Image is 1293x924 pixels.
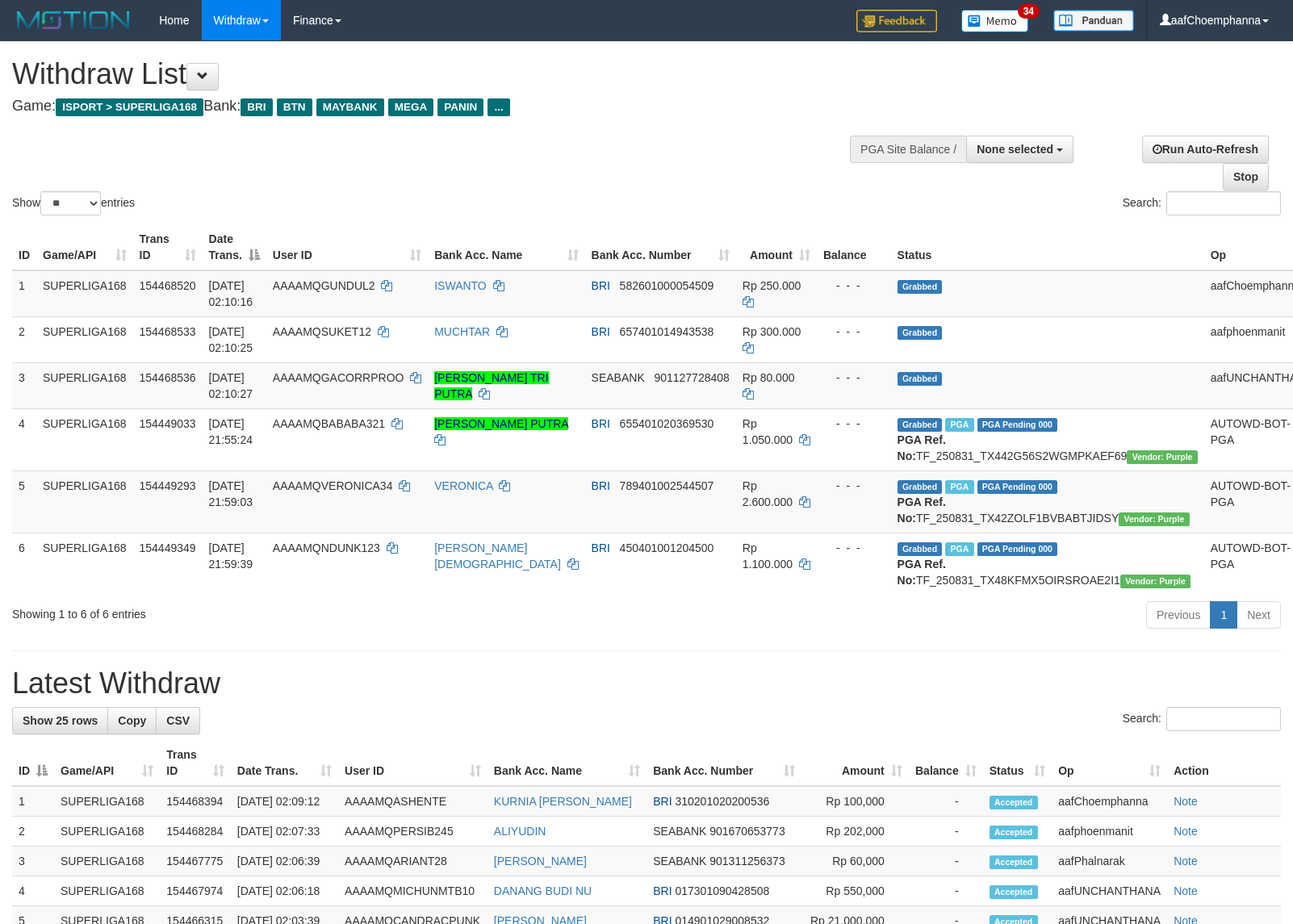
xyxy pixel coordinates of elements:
[494,884,592,897] a: DANANG BUDI NU
[12,362,36,408] td: 3
[909,740,983,786] th: Balance: activate to sort column ascending
[12,270,36,317] td: 1
[36,470,133,533] td: SUPERLIGA168
[140,417,196,430] span: 154449033
[54,817,160,847] td: SUPERLIGA168
[36,533,133,595] td: SUPERLIGA168
[990,855,1038,869] span: Accepted
[160,817,231,847] td: 154468284
[273,371,404,384] span: AAAAMQGACORRPROO
[961,10,1029,32] img: Button%20Memo.svg
[160,740,231,786] th: Trans ID: activate to sort column ascending
[945,418,973,432] span: Marked by aafheankoy
[12,876,54,906] td: 4
[23,714,98,727] span: Show 25 rows
[909,786,983,817] td: -
[898,495,946,525] b: PGA Ref. No:
[898,326,943,340] span: Grabbed
[273,541,380,554] span: AAAAMQNDUNK123
[891,408,1204,470] td: TF_250831_TX442G56S2WGMPKAEF69
[1210,601,1237,629] a: 1
[160,876,231,906] td: 154467974
[36,362,133,408] td: SUPERLIGA168
[56,98,203,116] span: ISPORT > SUPERLIGA168
[898,542,943,556] span: Grabbed
[140,371,196,384] span: 154468536
[1223,163,1269,190] a: Stop
[140,541,196,554] span: 154449349
[209,279,253,308] span: [DATE] 02:10:16
[273,417,385,430] span: AAAAMQBABABA321
[736,224,817,270] th: Amount: activate to sort column ascending
[823,370,885,386] div: - - -
[54,740,160,786] th: Game/API: activate to sort column ascending
[487,740,646,786] th: Bank Acc. Name: activate to sort column ascending
[231,786,338,817] td: [DATE] 02:09:12
[494,855,587,868] a: [PERSON_NAME]
[1052,876,1167,906] td: aafUNCHANTHANA
[231,817,338,847] td: [DATE] 02:07:33
[12,58,846,90] h1: Withdraw List
[434,479,492,492] a: VERONICA
[743,541,793,571] span: Rp 1.100.000
[909,876,983,906] td: -
[36,270,133,317] td: SUPERLIGA168
[823,478,885,494] div: - - -
[620,479,714,492] span: Copy 789401002544507 to clipboard
[990,885,1038,899] span: Accepted
[592,279,610,292] span: BRI
[646,740,801,786] th: Bank Acc. Number: activate to sort column ascending
[118,714,146,727] span: Copy
[743,417,793,446] span: Rp 1.050.000
[1018,4,1040,19] span: 34
[12,600,527,622] div: Showing 1 to 6 of 6 entries
[891,224,1204,270] th: Status
[266,224,428,270] th: User ID: activate to sort column ascending
[1052,847,1167,876] td: aafPhalnarak
[107,707,157,734] a: Copy
[1146,601,1211,629] a: Previous
[983,740,1052,786] th: Status: activate to sort column ascending
[945,480,973,494] span: Marked by aafheankoy
[675,795,769,808] span: Copy 310201020200536 to clipboard
[817,224,891,270] th: Balance
[54,847,160,876] td: SUPERLIGA168
[12,316,36,362] td: 2
[273,279,375,292] span: AAAAMQGUNDUL2
[338,876,487,906] td: AAAAMQMICHUNMTB10
[743,279,801,292] span: Rp 250.000
[653,795,672,808] span: BRI
[12,98,846,115] h4: Game: Bank:
[801,817,909,847] td: Rp 202,000
[977,418,1058,432] span: PGA Pending
[487,98,509,116] span: ...
[592,541,610,554] span: BRI
[743,371,795,384] span: Rp 80.000
[1052,817,1167,847] td: aafphoenmanit
[494,795,632,808] a: KURNIA [PERSON_NAME]
[823,540,885,556] div: - - -
[990,796,1038,809] span: Accepted
[12,408,36,470] td: 4
[1052,786,1167,817] td: aafChoemphanna
[203,224,266,270] th: Date Trans.: activate to sort column descending
[1174,855,1198,868] a: Note
[12,707,108,734] a: Show 25 rows
[36,408,133,470] td: SUPERLIGA168
[434,417,568,430] a: [PERSON_NAME] PUTRA
[1123,707,1281,731] label: Search:
[434,371,548,400] a: [PERSON_NAME] TRI PUTRA
[273,479,393,492] span: AAAAMQVERONICA34
[709,825,785,838] span: Copy 901670653773 to clipboard
[209,325,253,354] span: [DATE] 02:10:25
[36,224,133,270] th: Game/API: activate to sort column ascending
[675,884,769,897] span: Copy 017301090428508 to clipboard
[709,855,785,868] span: Copy 901311256373 to clipboard
[966,136,1073,163] button: None selected
[909,847,983,876] td: -
[1237,601,1281,629] a: Next
[1119,512,1189,526] span: Vendor URL: https://trx4.1velocity.biz
[140,479,196,492] span: 154449293
[54,786,160,817] td: SUPERLIGA168
[338,740,487,786] th: User ID: activate to sort column ascending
